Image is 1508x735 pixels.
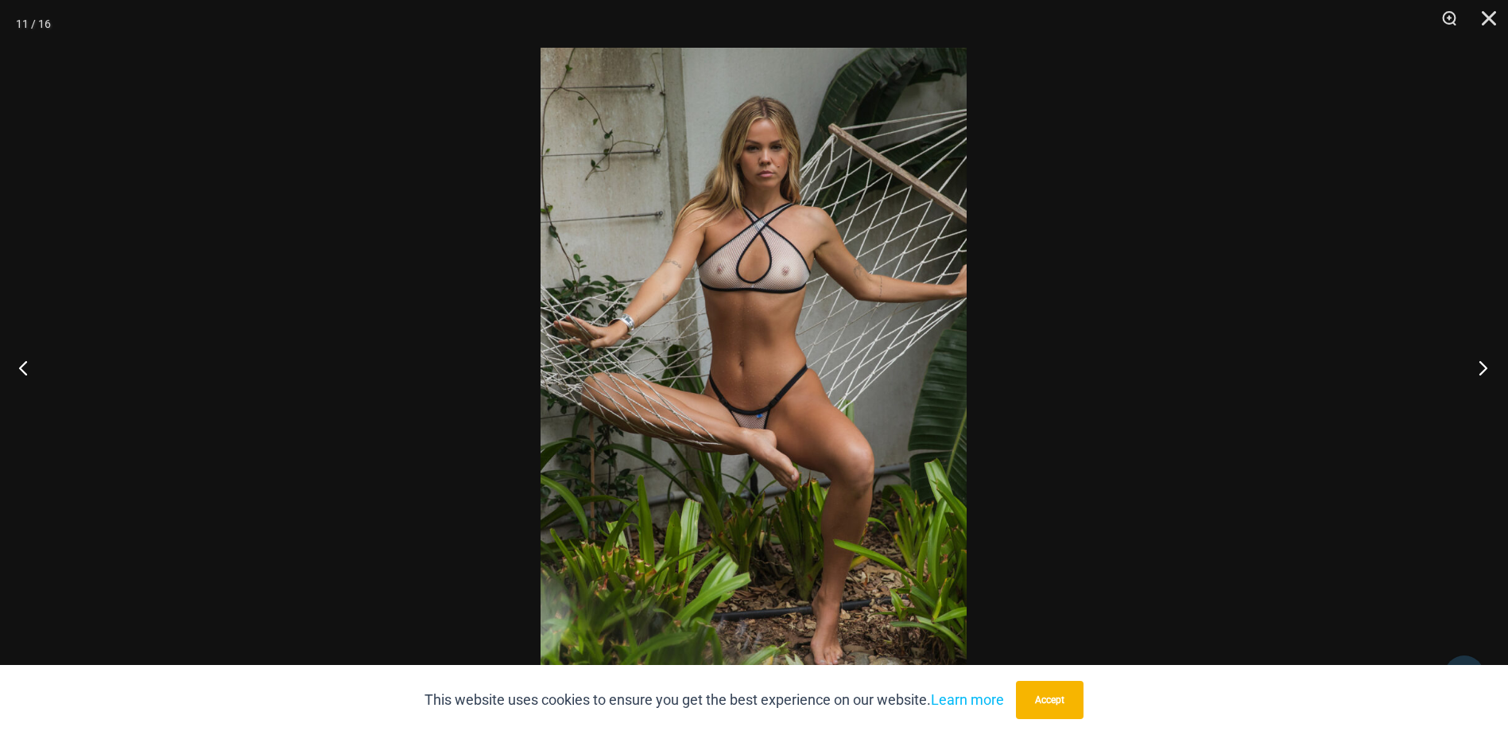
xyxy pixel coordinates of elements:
button: Accept [1016,681,1084,719]
img: Trade Winds IvoryInk 384 Top 469 Thong 04 [541,48,967,687]
div: 11 / 16 [16,12,51,36]
p: This website uses cookies to ensure you get the best experience on our website. [424,688,1004,712]
a: Learn more [931,691,1004,708]
button: Next [1448,328,1508,407]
